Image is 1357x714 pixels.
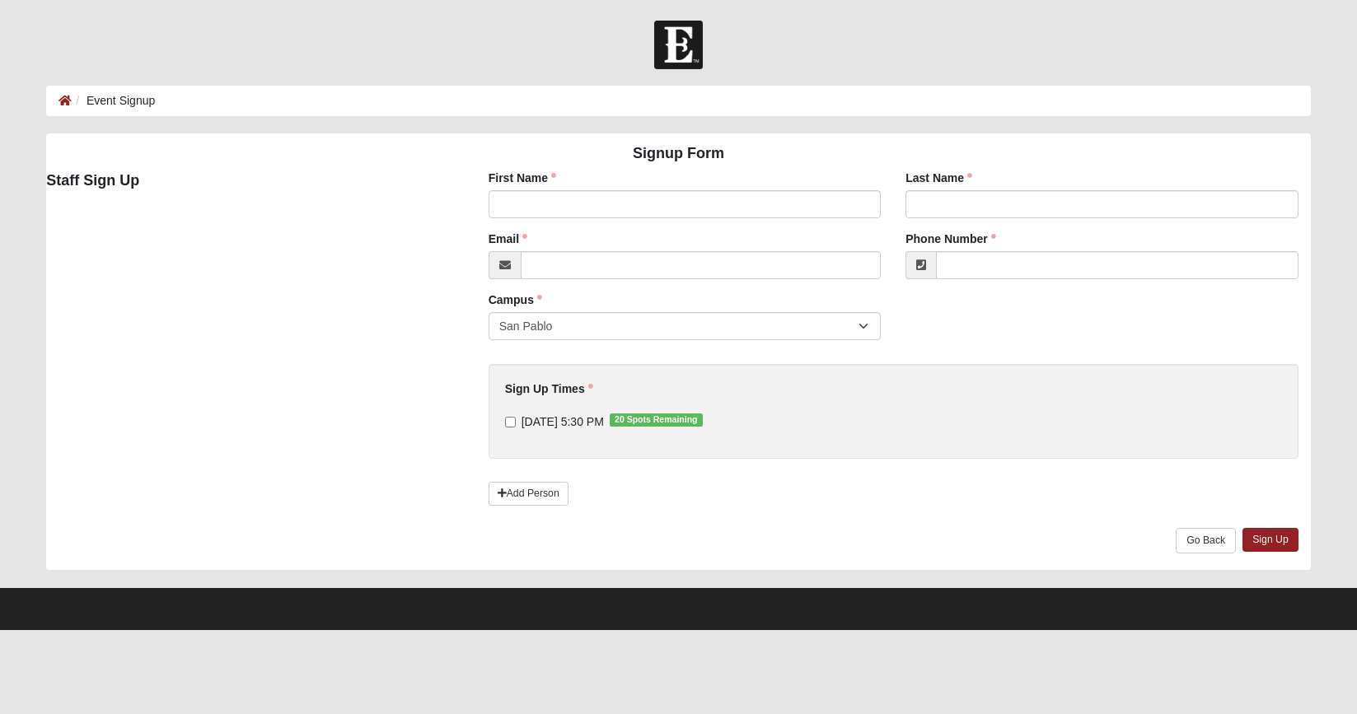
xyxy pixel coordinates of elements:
label: Email [489,231,527,247]
label: Last Name [905,170,972,186]
label: First Name [489,170,556,186]
a: Go Back [1176,528,1236,553]
span: [DATE] 5:30 PM [522,415,604,428]
strong: Staff Sign Up [46,172,139,189]
h4: Signup Form [46,145,1311,163]
img: Church of Eleven22 Logo [654,21,703,69]
a: Sign Up [1242,528,1299,552]
span: 20 Spots Remaining [610,413,703,427]
a: Add Person [489,482,569,506]
li: Event Signup [72,92,155,110]
label: Campus [489,292,542,308]
label: Sign Up Times [505,380,593,397]
input: [DATE] 5:30 PM20 Spots Remaining [505,417,516,427]
label: Phone Number [905,231,996,247]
